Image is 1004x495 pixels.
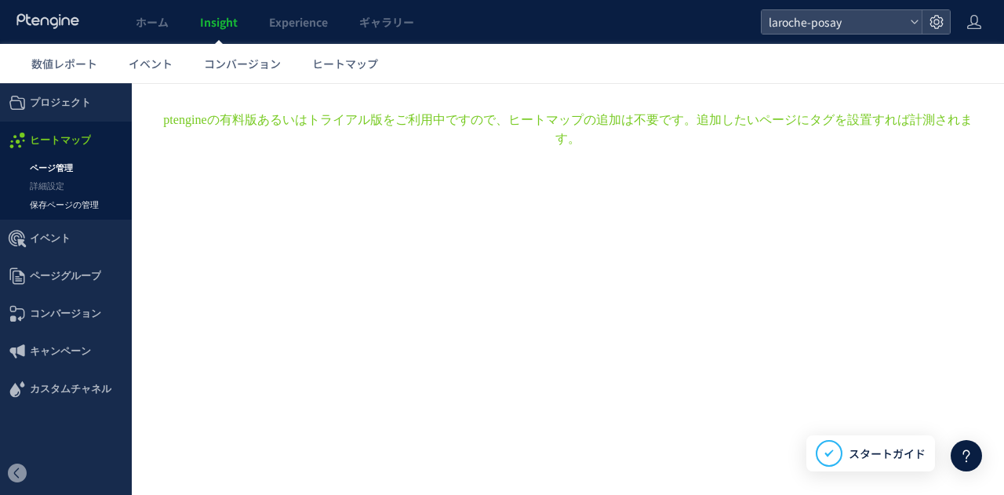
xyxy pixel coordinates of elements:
span: キャンペーン [30,249,91,287]
span: Insight [200,14,238,30]
span: コンバージョン [30,212,101,249]
span: カスタムチャネル [30,287,111,325]
span: ヒートマップ [30,38,91,76]
span: ヒートマップ [312,56,378,71]
span: イベント [129,56,173,71]
span: ページグループ [30,174,101,212]
span: ホーム [136,14,169,30]
span: 数値レポート [31,56,97,71]
span: コンバージョン [204,56,281,71]
span: スタートガイド [849,446,926,462]
h2: ptengineの有料版あるいはトライアル版をご利用中ですので、ヒートマップの追加は不要です。追加したいページにタグを設置すれば計測されます。 [163,12,973,65]
span: Experience [269,14,328,30]
span: laroche-posay [764,10,904,34]
span: プロジェクト [30,1,91,38]
span: ギャラリー [359,14,414,30]
span: イベント [30,136,71,174]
